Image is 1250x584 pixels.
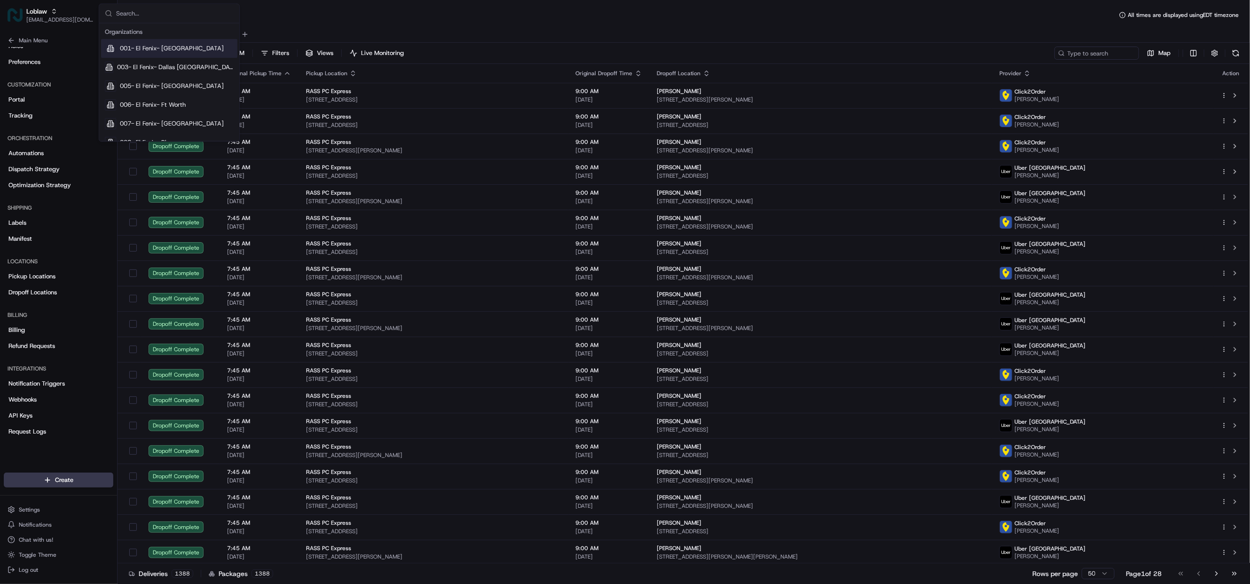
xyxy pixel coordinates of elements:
span: Uber [GEOGRAPHIC_DATA] [1014,342,1085,349]
span: Click2Order [1014,88,1046,95]
span: [DATE] [227,223,291,230]
span: Refund Requests [8,342,55,350]
div: Customization [4,77,113,92]
span: [STREET_ADDRESS][PERSON_NAME] [306,147,561,154]
button: Settings [4,503,113,516]
button: Notifications [4,518,113,531]
span: 9:00 AM [576,214,642,222]
a: API Keys [4,408,113,423]
span: Live Monitoring [361,49,404,57]
span: Labels [8,219,26,227]
span: Uber [GEOGRAPHIC_DATA] [1014,316,1085,324]
img: uber-new-logo.jpeg [1000,318,1012,330]
img: profile_click2order_cartwheel.png [1000,216,1012,229]
div: Action [1221,70,1241,77]
span: Notification Triggers [8,379,65,388]
span: RASS PC Express [306,468,351,476]
span: All times are displayed using EDT timezone [1128,11,1239,19]
span: RASS PC Express [306,545,351,552]
span: 9:00 AM [576,367,642,374]
span: [PERSON_NAME] [657,341,702,349]
img: uber-new-logo.jpeg [1000,166,1012,178]
span: 9:00 AM [576,341,642,349]
span: RASS PC Express [306,240,351,247]
span: Provider [999,70,1022,77]
span: Uber [GEOGRAPHIC_DATA] [1014,291,1085,299]
span: Click2Order [1014,215,1046,222]
span: [STREET_ADDRESS] [657,401,985,408]
span: [DATE] [576,324,642,332]
span: Click2Order [1014,139,1046,146]
span: Views [317,49,333,57]
span: [PERSON_NAME] [657,494,702,501]
span: [PERSON_NAME] [657,87,702,95]
span: [PERSON_NAME] [1014,502,1085,509]
img: profile_click2order_cartwheel.png [1000,267,1012,279]
div: Locations [4,254,113,269]
span: [STREET_ADDRESS] [657,528,985,535]
span: Automations [8,149,44,158]
img: profile_click2order_cartwheel.png [1000,140,1012,152]
span: RASS PC Express [306,443,351,450]
span: [DATE] [227,197,291,205]
span: [PERSON_NAME] [1014,349,1085,357]
span: Pickup Locations [8,272,55,281]
span: Toggle Theme [19,551,56,559]
span: RASS PC Express [306,291,351,298]
span: [PERSON_NAME] [657,189,702,197]
span: [STREET_ADDRESS] [657,299,985,307]
span: 7:45 AM [227,392,291,400]
div: Orchestration [4,131,113,146]
span: [STREET_ADDRESS] [306,172,561,180]
span: [STREET_ADDRESS][PERSON_NAME] [306,274,561,281]
span: [STREET_ADDRESS] [306,223,561,230]
span: [PERSON_NAME] [1014,527,1059,535]
button: Map [1143,47,1175,60]
button: Refresh [1229,47,1242,60]
span: 7:45 AM [227,164,291,171]
span: 001- El Fenix- [GEOGRAPHIC_DATA] [120,45,224,53]
span: [STREET_ADDRESS] [657,172,985,180]
span: Filters [272,49,289,57]
span: [DATE] [576,223,642,230]
span: [STREET_ADDRESS] [657,350,985,357]
span: [DATE] [227,274,291,281]
span: [PERSON_NAME] [657,291,702,298]
span: [STREET_ADDRESS][PERSON_NAME] [657,477,985,484]
span: 008- El Fenix- Plano [120,139,176,147]
span: 9:00 AM [576,291,642,298]
span: Dropoff Location [657,70,701,77]
span: [STREET_ADDRESS] [306,375,561,383]
button: Loblaw [26,7,47,16]
button: LoblawLoblaw[EMAIL_ADDRESS][DOMAIN_NAME] [4,4,97,26]
span: RASS PC Express [306,392,351,400]
span: [PERSON_NAME] [657,240,702,247]
span: [EMAIL_ADDRESS][DOMAIN_NAME] [26,16,94,24]
span: 9:00 AM [576,468,642,476]
span: [PERSON_NAME] [1014,476,1059,484]
span: [STREET_ADDRESS] [306,121,561,129]
span: [PERSON_NAME] [1014,324,1085,331]
span: Original Dropoff Time [576,70,633,77]
span: [PERSON_NAME] [1014,273,1059,281]
span: Knowledge Base [19,137,72,146]
span: [DATE] [576,375,642,383]
a: Optimization Strategy [4,178,113,193]
span: Log out [19,566,38,574]
span: [STREET_ADDRESS] [306,401,561,408]
div: We're available if you need us! [32,100,119,107]
span: [DATE] [576,502,642,510]
span: [PERSON_NAME] [1014,121,1059,128]
span: [DATE] [227,426,291,434]
span: [STREET_ADDRESS][PERSON_NAME] [306,451,561,459]
img: uber-new-logo.jpeg [1000,242,1012,254]
span: [DATE] [576,477,642,484]
span: [PERSON_NAME] [657,138,702,146]
span: [DATE] [576,96,642,103]
button: Chat with us! [4,533,113,546]
span: RASS PC Express [306,164,351,171]
span: [PERSON_NAME] [657,519,702,527]
span: RASS PC Express [306,87,351,95]
a: Portal [4,92,113,107]
img: profile_click2order_cartwheel.png [1000,115,1012,127]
